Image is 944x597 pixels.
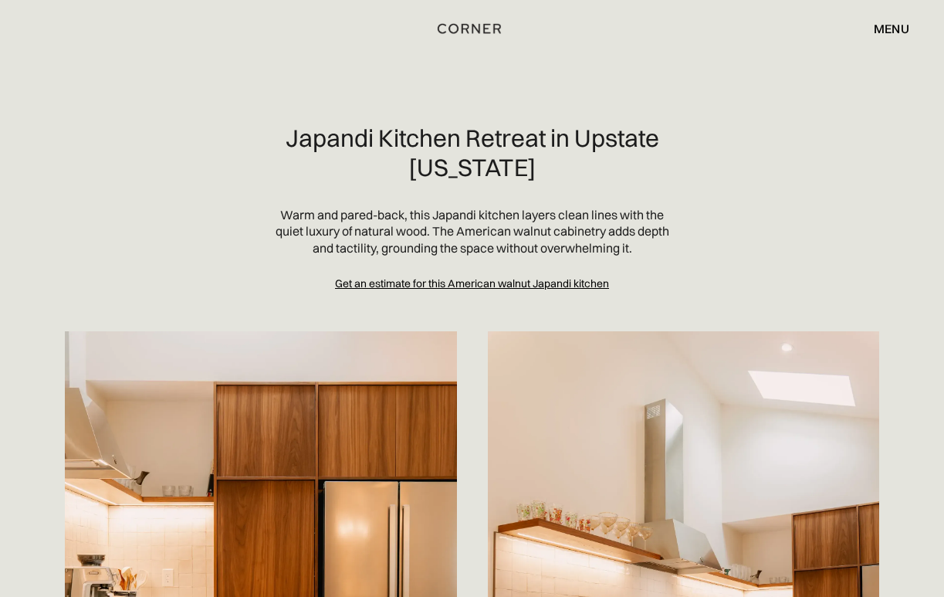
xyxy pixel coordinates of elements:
[428,19,517,39] a: home
[858,15,909,42] div: menu
[335,276,609,291] a: Get an estimate for this American walnut Japandi kitchen
[275,124,670,182] h2: Japandi Kitchen Retreat in Upstate [US_STATE]
[874,22,909,35] div: menu
[275,207,670,257] p: Warm and pared-back, this Japandi kitchen layers clean lines with the quiet luxury of natural woo...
